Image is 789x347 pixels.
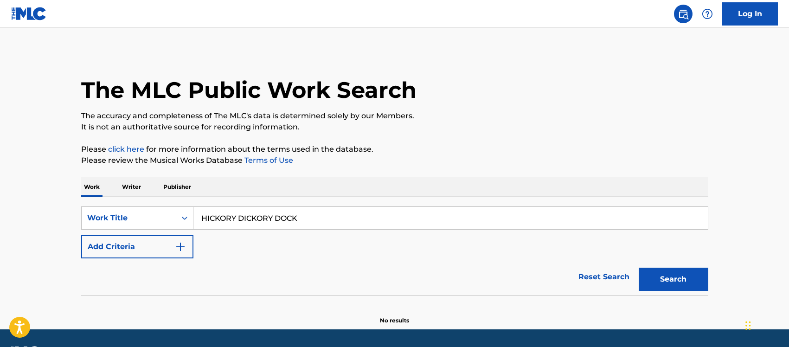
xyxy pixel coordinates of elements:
div: Drag [745,312,751,340]
img: MLC Logo [11,7,47,20]
p: It is not an authoritative source for recording information. [81,122,708,133]
h1: The MLC Public Work Search [81,76,417,104]
p: The accuracy and completeness of The MLC's data is determined solely by our Members. [81,110,708,122]
form: Search Form [81,206,708,296]
p: Writer [119,177,144,197]
p: No results [380,305,409,325]
img: search [678,8,689,19]
button: Add Criteria [81,235,193,258]
a: Public Search [674,5,693,23]
p: Publisher [160,177,194,197]
a: click here [108,145,144,154]
img: 9d2ae6d4665cec9f34b9.svg [175,241,186,252]
a: Terms of Use [243,156,293,165]
img: help [702,8,713,19]
p: Please review the Musical Works Database [81,155,708,166]
button: Search [639,268,708,291]
div: Work Title [87,212,171,224]
p: Please for more information about the terms used in the database. [81,144,708,155]
a: Reset Search [574,267,634,287]
iframe: Chat Widget [743,302,789,347]
a: Log In [722,2,778,26]
p: Work [81,177,103,197]
div: Help [698,5,717,23]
